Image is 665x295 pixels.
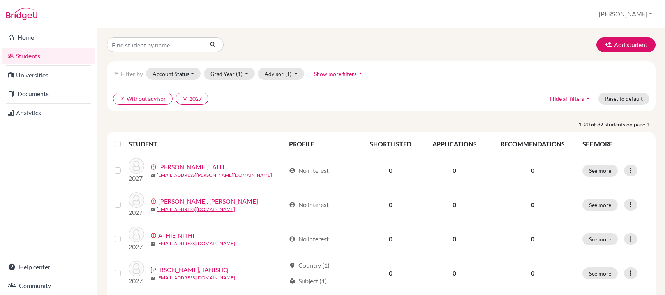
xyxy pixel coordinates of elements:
[176,93,208,105] button: clear2027
[157,172,272,179] a: [EMAIL_ADDRESS][PERSON_NAME][DOMAIN_NAME]
[289,261,330,270] div: Country (1)
[150,207,155,212] span: mail
[129,174,144,183] p: 2027
[113,70,119,77] i: filter_list
[150,173,155,178] span: mail
[356,70,364,77] i: arrow_drop_up
[492,200,573,209] p: 0
[579,120,605,128] strong: 1-20 of 37
[359,153,422,188] td: 0
[2,86,95,102] a: Documents
[150,242,155,246] span: mail
[2,278,95,293] a: Community
[113,93,173,105] button: clearWithout advisor
[150,265,228,274] a: [PERSON_NAME], TANISHQ
[129,261,144,276] img: BHANDARI, TANISHQ
[146,68,201,80] button: Account Status
[129,242,144,251] p: 2027
[492,234,573,244] p: 0
[285,70,291,77] span: (1)
[121,70,143,77] span: Filter by
[150,232,158,239] span: error_outline
[129,208,144,217] p: 2027
[150,198,158,204] span: error_outline
[158,197,258,206] a: [PERSON_NAME], [PERSON_NAME]
[289,167,295,174] span: account_circle
[422,188,487,222] td: 0
[2,30,95,45] a: Home
[129,276,144,286] p: 2027
[582,267,618,279] button: See more
[289,278,295,284] span: local_library
[150,276,155,281] span: mail
[289,234,329,244] div: No interest
[204,68,255,80] button: Grad Year(1)
[6,8,37,20] img: Bridge-U
[596,37,656,52] button: Add student
[487,135,578,153] th: RECOMMENDATIONS
[289,202,295,208] span: account_circle
[284,135,359,153] th: PROFILE
[129,227,144,242] img: ATHIS, NITHI
[359,222,422,256] td: 0
[120,96,125,102] i: clear
[595,7,656,21] button: [PERSON_NAME]
[289,236,295,242] span: account_circle
[158,231,194,240] a: ATHIS, NITHI
[129,192,144,208] img: APURVA ZALAWADIA, DHARM
[422,256,487,290] td: 0
[289,166,329,175] div: No interest
[359,135,422,153] th: SHORTLISTED
[236,70,242,77] span: (1)
[182,96,188,102] i: clear
[2,105,95,121] a: Analytics
[582,165,618,177] button: See more
[289,200,329,209] div: No interest
[550,95,584,102] span: Hide all filters
[582,233,618,245] button: See more
[150,164,158,170] span: error_outline
[107,37,203,52] input: Find student by name...
[314,70,356,77] span: Show more filters
[157,274,235,281] a: [EMAIL_ADDRESS][DOMAIN_NAME]
[157,240,235,247] a: [EMAIL_ADDRESS][DOMAIN_NAME]
[598,93,649,105] button: Reset to default
[492,166,573,175] p: 0
[129,158,144,174] img: ADITYA PANJALA, LALIT
[492,269,573,278] p: 0
[307,68,371,80] button: Show more filtersarrow_drop_up
[605,120,656,128] span: students on page 1
[157,206,235,213] a: [EMAIL_ADDRESS][DOMAIN_NAME]
[289,262,295,269] span: location_on
[129,135,284,153] th: STUDENT
[359,188,422,222] td: 0
[258,68,304,80] button: Advisor(1)
[2,259,95,275] a: Help center
[582,199,618,211] button: See more
[2,48,95,64] a: Students
[422,153,487,188] td: 0
[578,135,653,153] th: SEE MORE
[289,276,327,286] div: Subject (1)
[422,222,487,256] td: 0
[422,135,487,153] th: APPLICATIONS
[543,93,598,105] button: Hide all filtersarrow_drop_up
[2,67,95,83] a: Universities
[359,256,422,290] td: 0
[584,95,592,102] i: arrow_drop_up
[158,162,225,172] a: [PERSON_NAME], LALIT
